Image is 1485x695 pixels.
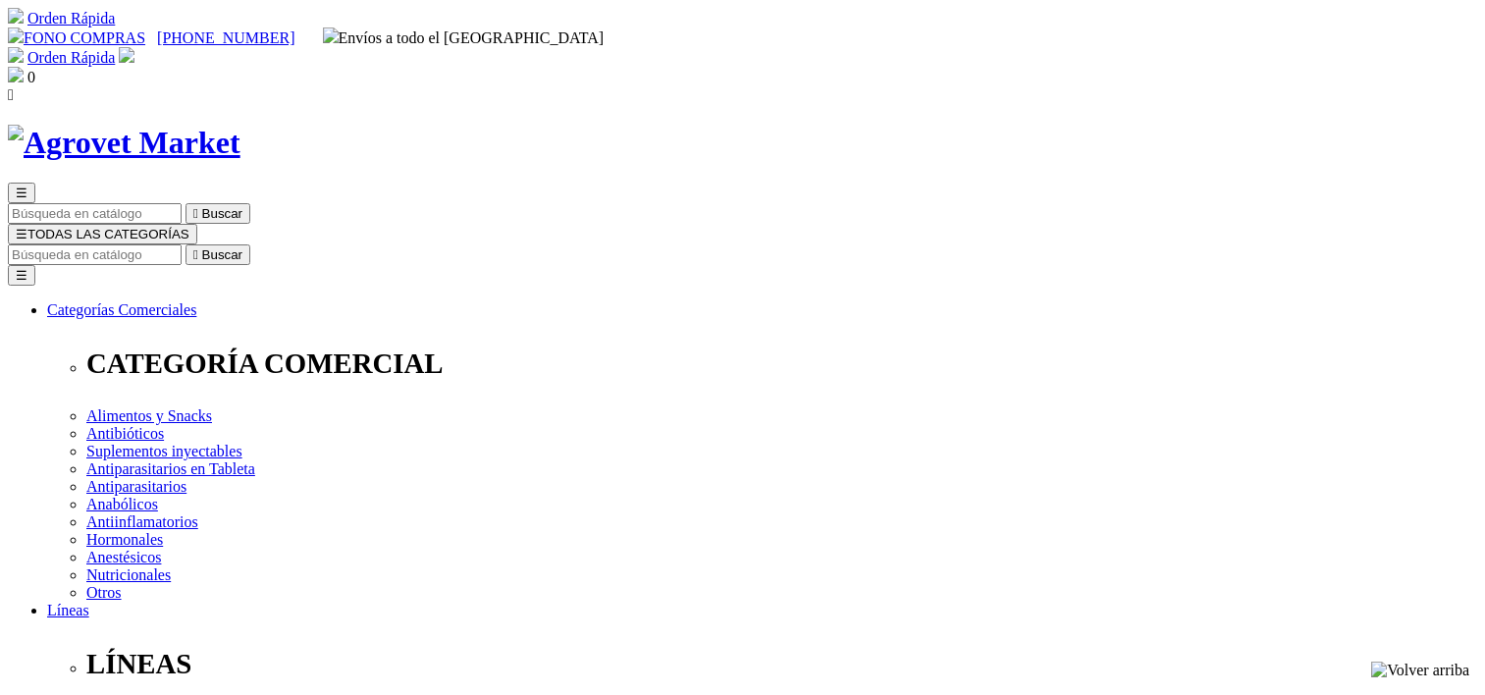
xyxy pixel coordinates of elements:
[193,247,198,262] i: 
[86,443,242,459] a: Suplementos inyectables
[8,47,24,63] img: shopping-cart.svg
[86,549,161,565] a: Anestésicos
[86,584,122,601] a: Otros
[193,206,198,221] i: 
[16,186,27,200] span: ☰
[8,27,24,43] img: phone.svg
[8,244,182,265] input: Buscar
[86,460,255,477] a: Antiparasitarios en Tableta
[86,513,198,530] a: Antiinflamatorios
[27,10,115,27] a: Orden Rápida
[86,566,171,583] a: Nutricionales
[47,301,196,318] a: Categorías Comerciales
[186,203,250,224] button:  Buscar
[8,203,182,224] input: Buscar
[8,183,35,203] button: ☰
[86,496,158,512] a: Anabólicos
[323,27,339,43] img: delivery-truck.svg
[86,531,163,548] a: Hormonales
[202,247,242,262] span: Buscar
[323,29,605,46] span: Envíos a todo el [GEOGRAPHIC_DATA]
[119,49,134,66] a: Acceda a su cuenta de cliente
[1371,662,1469,679] img: Volver arriba
[157,29,294,46] a: [PHONE_NUMBER]
[8,29,145,46] a: FONO COMPRAS
[8,125,240,161] img: Agrovet Market
[86,407,212,424] a: Alimentos y Snacks
[27,49,115,66] a: Orden Rápida
[8,224,197,244] button: ☰TODAS LAS CATEGORÍAS
[186,244,250,265] button:  Buscar
[27,69,35,85] span: 0
[8,86,14,103] i: 
[86,478,186,495] a: Antiparasitarios
[119,47,134,63] img: user.svg
[16,227,27,241] span: ☰
[47,602,89,618] a: Líneas
[202,206,242,221] span: Buscar
[86,347,1477,380] p: CATEGORÍA COMERCIAL
[86,425,164,442] a: Antibióticos
[8,8,24,24] img: shopping-cart.svg
[8,67,24,82] img: shopping-bag.svg
[86,648,1477,680] p: LÍNEAS
[8,265,35,286] button: ☰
